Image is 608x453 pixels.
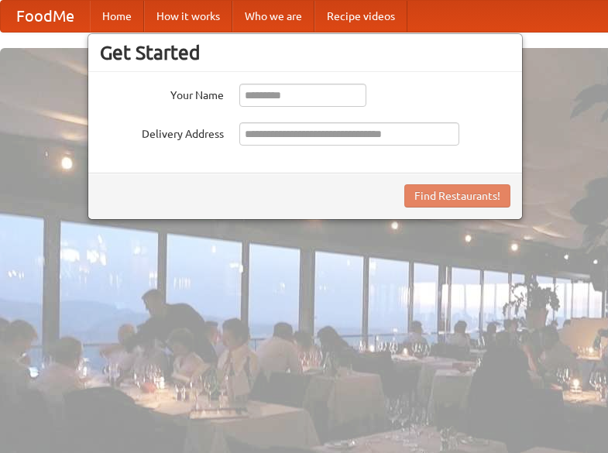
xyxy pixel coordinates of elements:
[100,84,224,103] label: Your Name
[100,122,224,142] label: Delivery Address
[90,1,144,32] a: Home
[404,184,510,208] button: Find Restaurants!
[100,41,510,64] h3: Get Started
[232,1,314,32] a: Who we are
[314,1,407,32] a: Recipe videos
[1,1,90,32] a: FoodMe
[144,1,232,32] a: How it works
